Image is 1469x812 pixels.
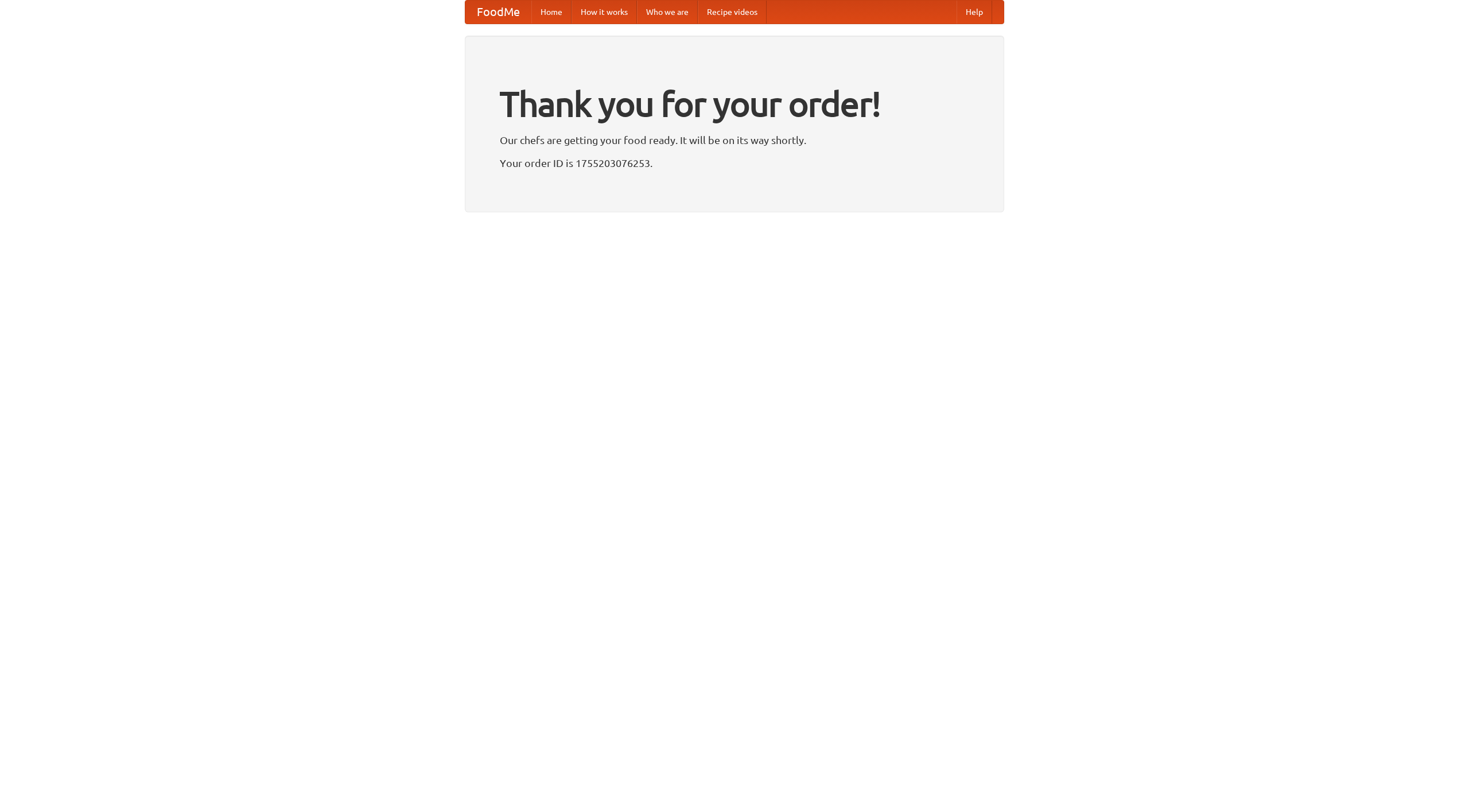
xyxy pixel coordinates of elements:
a: FoodMe [465,1,531,24]
a: Recipe videos [698,1,767,24]
p: Our chefs are getting your food ready. It will be on its way shortly. [500,131,969,149]
a: How it works [572,1,637,24]
a: Who we are [637,1,698,24]
a: Home [531,1,572,24]
h1: Thank you for your order! [500,76,969,131]
a: Help [957,1,992,24]
p: Your order ID is 1755203076253. [500,154,969,172]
